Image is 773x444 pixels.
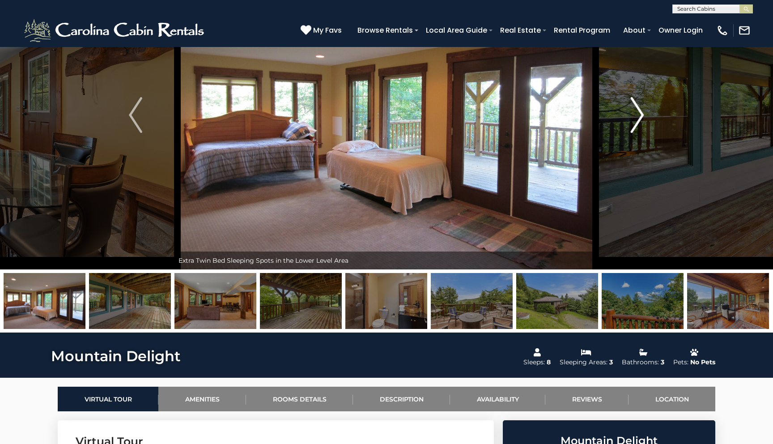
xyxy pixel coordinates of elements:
a: Real Estate [496,22,545,38]
a: Reviews [545,387,629,411]
a: Amenities [158,387,246,411]
img: White-1-2.png [22,17,208,44]
img: 163275500 [431,273,513,329]
img: 163275496 [89,273,171,329]
a: Rooms Details [246,387,353,411]
img: arrow [129,97,142,133]
a: Availability [450,387,545,411]
img: phone-regular-white.png [716,24,729,37]
a: Virtual Tour [58,387,158,411]
a: My Favs [301,25,344,36]
img: 163275480 [4,273,85,329]
img: 163275482 [687,273,769,329]
a: Local Area Guide [421,22,492,38]
a: Description [353,387,450,411]
img: 163275497 [174,273,256,329]
a: Location [629,387,715,411]
a: Rental Program [549,22,615,38]
img: 163275501 [516,273,598,329]
img: 163275498 [260,273,342,329]
img: arrow [631,97,644,133]
img: mail-regular-white.png [738,24,751,37]
a: Browse Rentals [353,22,417,38]
img: 163275481 [602,273,684,329]
img: 163275499 [345,273,427,329]
div: Extra Twin Bed Sleeping Spots in the Lower Level Area [174,252,599,269]
a: Owner Login [654,22,707,38]
a: About [619,22,650,38]
span: My Favs [313,25,342,36]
